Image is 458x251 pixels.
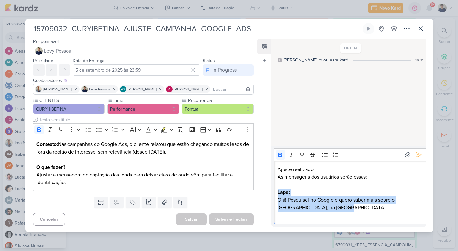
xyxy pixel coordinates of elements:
[212,85,252,93] input: Buscar
[113,97,179,104] label: Time
[33,136,254,191] div: Editor editing area: main
[39,97,105,104] label: CLIENTES
[121,88,125,91] p: AG
[278,196,423,219] p: Olá! Pesquisei no Google e quero saber mais sobre o [GEOGRAPHIC_DATA], na [GEOGRAPHIC_DATA].
[36,164,65,170] strong: O que fazer?
[35,86,42,92] img: Iara Santos
[36,141,58,147] strong: Contexto:
[278,166,423,173] p: Ajuste realizado!
[33,77,254,84] div: Colaboradores
[274,161,426,224] div: Editor editing area: main
[36,140,250,186] p: Nas campanhas do Google Ads, o cliente relatou que estão chegando muitos leads de fora da região ...
[187,97,254,104] label: Recorrência
[274,148,426,161] div: Editor toolbar
[128,86,157,92] span: [PERSON_NAME]
[33,104,105,114] button: CURY | BETINA
[203,64,254,76] button: In Progress
[107,104,179,114] button: Performance
[43,86,72,92] span: [PERSON_NAME]
[89,86,110,92] span: Levy Pessoa
[278,173,423,181] p: As mensagens dos usuários serão essas:
[278,189,290,196] strong: Lapa:
[33,58,53,63] label: Prioridade
[120,86,126,92] div: Aline Gimenez Graciano
[33,123,254,136] div: Editor toolbar
[33,213,65,226] button: Cancelar
[73,58,104,63] label: Data de Entrega
[73,64,201,76] input: Select a date
[166,86,173,92] img: Alessandra Gomes
[284,57,348,63] div: [PERSON_NAME] criou este kard
[182,104,254,114] button: Pontual
[35,47,43,55] img: Levy Pessoa
[415,57,423,63] div: 16:31
[81,86,88,92] img: Levy Pessoa
[33,45,254,57] button: Levy Pessoa
[174,86,203,92] span: [PERSON_NAME]
[212,66,237,74] div: In Progress
[203,58,215,63] label: Status
[33,39,59,44] label: Responsável
[44,47,71,55] span: Levy Pessoa
[32,23,362,34] input: Kard Sem Título
[38,117,254,123] input: Texto sem título
[366,26,371,31] div: Ligar relógio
